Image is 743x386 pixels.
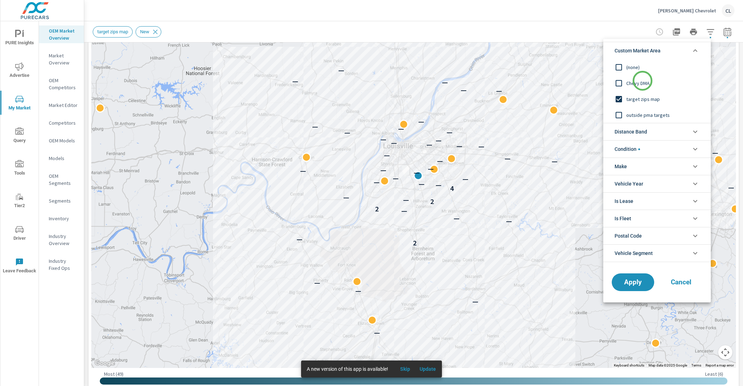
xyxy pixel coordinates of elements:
span: Vehicle Year [615,175,643,192]
div: target zips map [603,91,709,107]
span: Vehicle Segment [615,245,653,262]
div: (none) [603,59,709,75]
span: Condition [615,141,640,158]
ul: filter options [603,39,711,265]
span: outside pma targets [626,111,704,119]
span: Chevy DMA [626,79,704,87]
button: Cancel [660,273,702,291]
span: target zips map [626,95,704,103]
span: Make [615,158,627,175]
div: outside pma targets [603,107,709,123]
span: Cancel [667,279,695,285]
button: Apply [612,273,654,291]
span: (none) [626,63,704,72]
span: Is Fleet [615,210,631,227]
span: Apply [619,279,647,285]
span: Postal Code [615,227,642,244]
span: Is Lease [615,193,633,210]
span: Custom Market Area [615,42,661,59]
div: Chevy DMA [603,75,709,91]
span: Distance Band [615,123,647,140]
